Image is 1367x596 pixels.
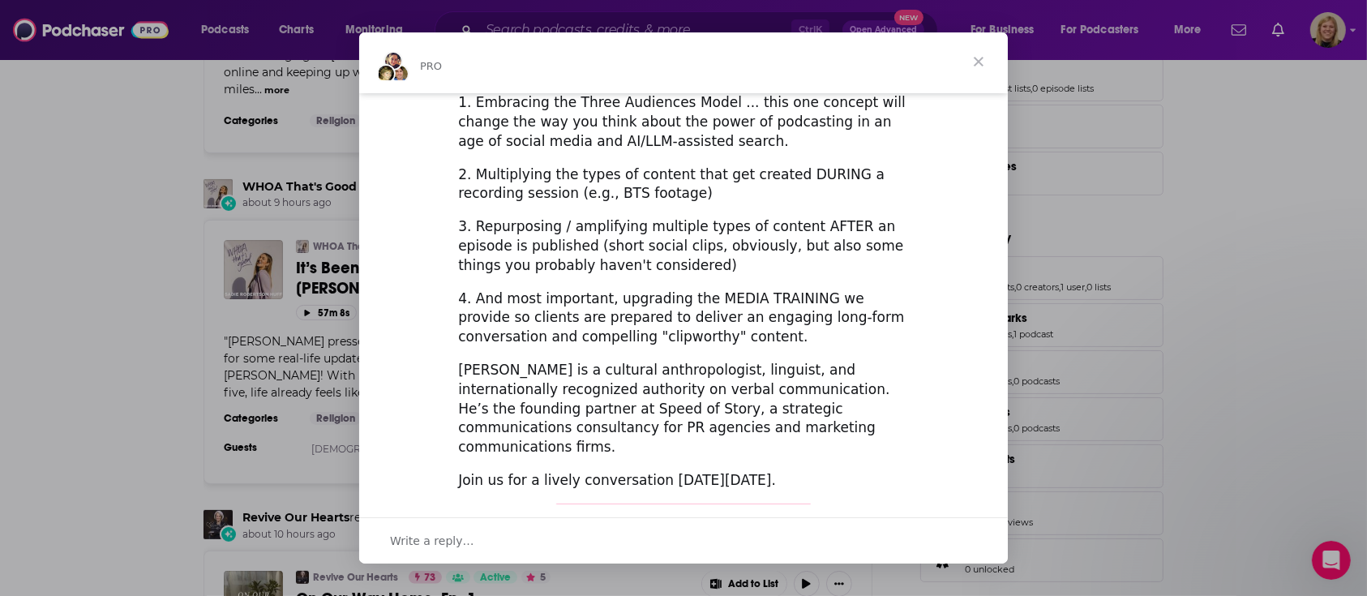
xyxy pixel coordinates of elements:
div: [PERSON_NAME] is a cultural anthropologist, linguist, and internationally recognized authority on... [458,361,909,457]
div: 3. Repurposing / amplifying multiple types of content AFTER an episode is published (short social... [458,217,909,275]
div: Join us for a lively conversation [DATE][DATE]. [458,471,909,491]
img: Dave avatar [390,64,409,84]
img: Barbara avatar [376,64,396,84]
div: 4. And most important, upgrading the MEDIA TRAINING we provide so clients are prepared to deliver... [458,289,909,347]
div: 2. Multiplying the types of content that get created DURING a recording session (e.g., BTS footage) [458,165,909,204]
div: Open conversation and reply [359,517,1008,564]
span: Write a reply… [390,530,474,551]
img: Sydney avatar [384,51,403,71]
span: PRO [420,60,442,72]
div: 1. Embracing the Three Audiences Model ... this one concept will change the way you think about t... [458,93,909,151]
span: Close [949,32,1008,91]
